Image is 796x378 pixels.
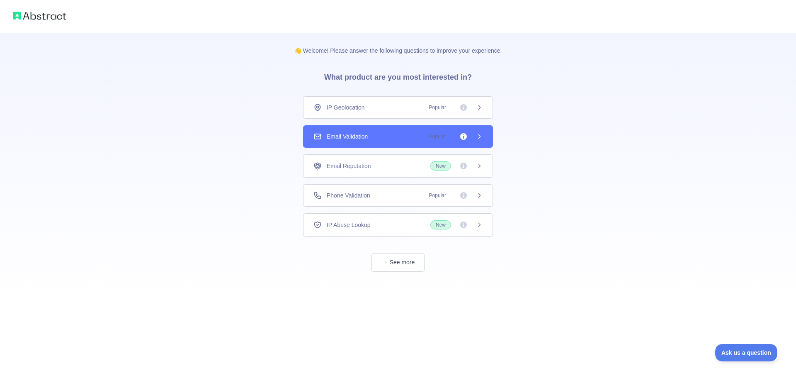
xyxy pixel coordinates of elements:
[715,344,779,361] iframe: Toggle Customer Support
[371,253,425,272] button: See more
[327,103,365,112] span: IP Geolocation
[281,33,515,55] p: 👋 Welcome! Please answer the following questions to improve your experience.
[430,161,451,171] span: New
[430,220,451,229] span: New
[424,191,451,200] span: Popular
[327,221,371,229] span: IP Abuse Lookup
[311,55,485,96] h3: What product are you most interested in?
[13,10,66,22] img: Abstract logo
[424,132,451,141] span: Popular
[327,162,371,170] span: Email Reputation
[327,132,368,141] span: Email Validation
[424,103,451,112] span: Popular
[327,191,370,200] span: Phone Validation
